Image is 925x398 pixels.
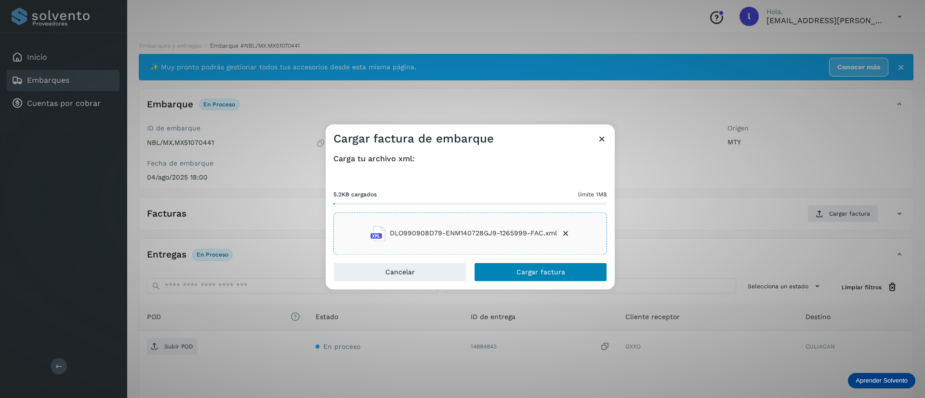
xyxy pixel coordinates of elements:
[333,132,494,146] h3: Cargar factura de embarque
[333,154,607,163] h4: Carga tu archivo xml:
[333,190,377,199] span: 5.2KB cargados
[385,269,415,275] span: Cancelar
[474,262,607,282] button: Cargar factura
[333,262,466,282] button: Cancelar
[848,373,915,388] div: Aprender Solvento
[516,269,565,275] span: Cargar factura
[578,190,607,199] span: límite 1MB
[856,377,908,385] p: Aprender Solvento
[390,229,557,239] span: DLO990908D79-ENM140728GJ9-1265999-FAC.xml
